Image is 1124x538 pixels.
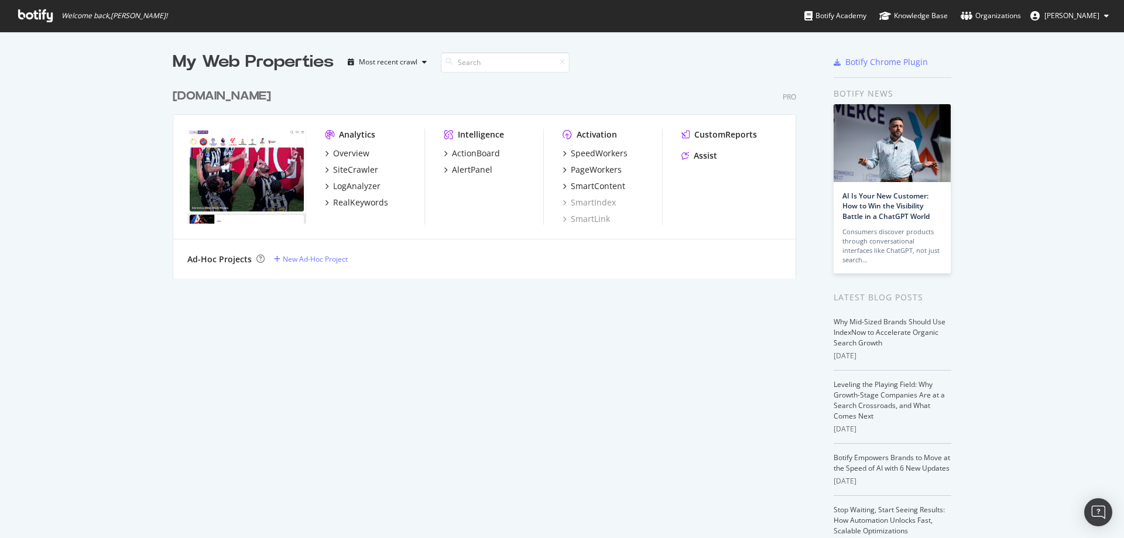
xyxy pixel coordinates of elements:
[842,191,930,221] a: AI Is Your New Customer: How to Win the Visibility Battle in a ChatGPT World
[834,351,951,361] div: [DATE]
[452,164,492,176] div: AlertPanel
[681,129,757,141] a: CustomReports
[452,148,500,159] div: ActionBoard
[274,254,348,264] a: New Ad-Hoc Project
[333,164,378,176] div: SiteCrawler
[571,164,622,176] div: PageWorkers
[441,52,570,73] input: Search
[563,148,628,159] a: SpeedWorkers
[842,227,942,265] div: Consumers discover products through conversational interfaces like ChatGPT, not just search…
[458,129,504,141] div: Intelligence
[444,148,500,159] a: ActionBoard
[694,129,757,141] div: CustomReports
[1044,11,1099,20] span: Samer Rifai
[571,180,625,192] div: SmartContent
[834,476,951,486] div: [DATE]
[444,164,492,176] a: AlertPanel
[783,92,796,102] div: Pro
[333,148,369,159] div: Overview
[333,197,388,208] div: RealKeywords
[1084,498,1112,526] div: Open Intercom Messenger
[694,150,717,162] div: Assist
[834,453,950,473] a: Botify Empowers Brands to Move at the Speed of AI with 6 New Updates
[173,88,276,105] a: [DOMAIN_NAME]
[325,148,369,159] a: Overview
[834,424,951,434] div: [DATE]
[339,129,375,141] div: Analytics
[187,253,252,265] div: Ad-Hoc Projects
[563,180,625,192] a: SmartContent
[961,10,1021,22] div: Organizations
[563,164,622,176] a: PageWorkers
[283,254,348,264] div: New Ad-Hoc Project
[563,197,616,208] a: SmartIndex
[333,180,381,192] div: LogAnalyzer
[187,129,306,224] img: beinsports.com
[325,180,381,192] a: LogAnalyzer
[834,104,951,182] img: AI Is Your New Customer: How to Win the Visibility Battle in a ChatGPT World
[834,291,951,304] div: Latest Blog Posts
[834,379,945,421] a: Leveling the Playing Field: Why Growth-Stage Companies Are at a Search Crossroads, and What Comes...
[577,129,617,141] div: Activation
[879,10,948,22] div: Knowledge Base
[571,148,628,159] div: SpeedWorkers
[325,197,388,208] a: RealKeywords
[834,87,951,100] div: Botify news
[563,213,610,225] a: SmartLink
[681,150,717,162] a: Assist
[845,56,928,68] div: Botify Chrome Plugin
[359,59,417,66] div: Most recent crawl
[834,505,945,536] a: Stop Waiting, Start Seeing Results: How Automation Unlocks Fast, Scalable Optimizations
[804,10,866,22] div: Botify Academy
[61,11,167,20] span: Welcome back, [PERSON_NAME] !
[834,317,945,348] a: Why Mid-Sized Brands Should Use IndexNow to Accelerate Organic Search Growth
[173,50,334,74] div: My Web Properties
[834,56,928,68] a: Botify Chrome Plugin
[325,164,378,176] a: SiteCrawler
[1021,6,1118,25] button: [PERSON_NAME]
[173,74,806,279] div: grid
[343,53,431,71] button: Most recent crawl
[173,88,271,105] div: [DOMAIN_NAME]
